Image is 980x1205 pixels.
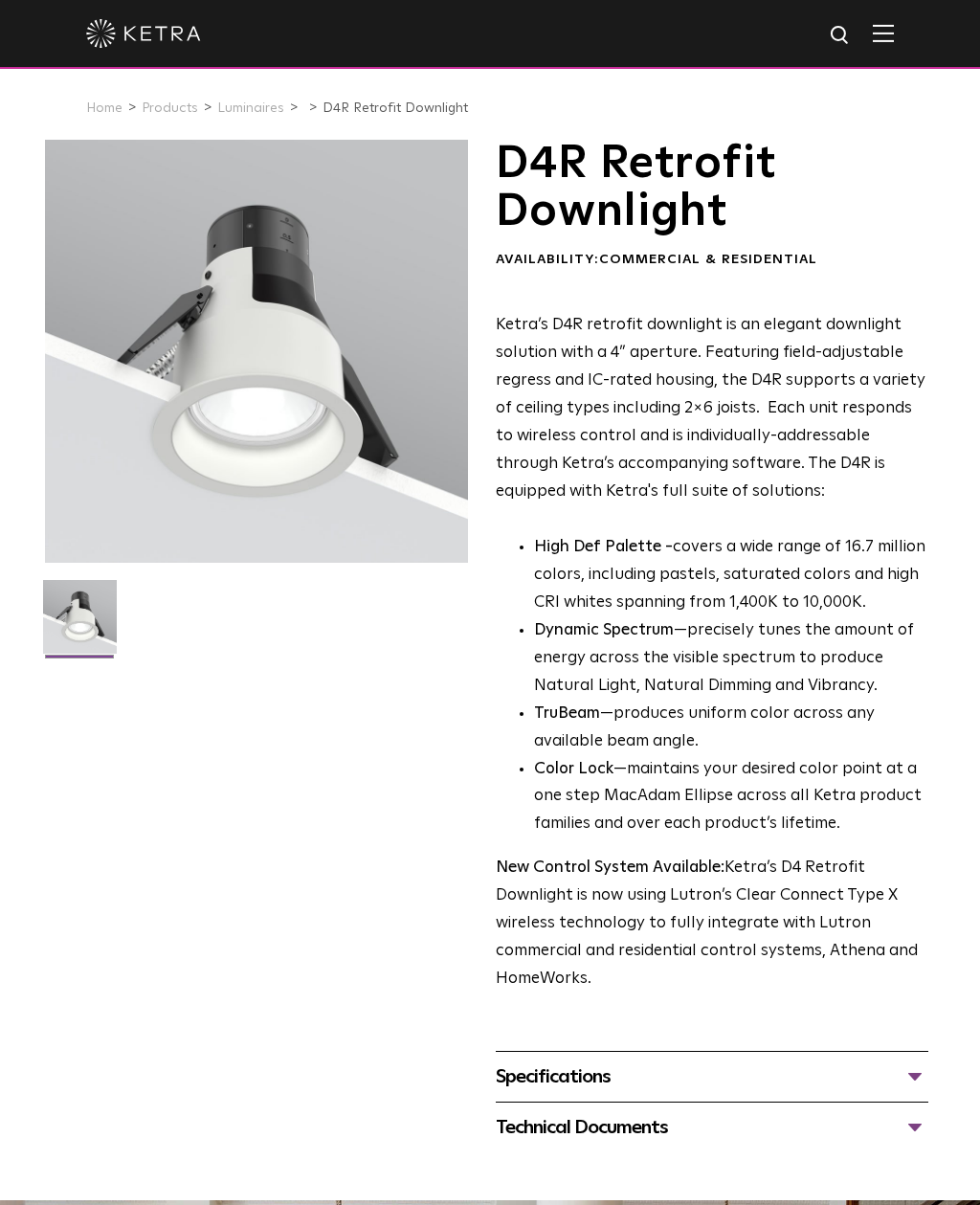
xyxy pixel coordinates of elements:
h1: D4R Retrofit Downlight [496,140,928,236]
strong: TruBeam [534,705,600,722]
div: Specifications [496,1061,928,1092]
img: search icon [829,24,853,48]
a: Luminaires [217,101,284,115]
li: —precisely tunes the amount of energy across the visible spectrum to produce Natural Light, Natur... [534,617,928,701]
li: —maintains your desired color point at a one step MacAdam Ellipse across all Ketra product famili... [534,756,928,839]
span: Commercial & Residential [599,253,817,266]
strong: Dynamic Spectrum [534,622,674,638]
p: Ketra’s D4R retrofit downlight is an elegant downlight solution with a 4” aperture. Featuring fie... [496,312,928,505]
img: ketra-logo-2019-white [86,19,201,48]
a: Products [142,101,198,115]
a: Home [86,101,122,115]
p: covers a wide range of 16.7 million colors, including pastels, saturated colors and high CRI whit... [534,534,928,617]
p: Ketra’s D4 Retrofit Downlight is now using Lutron’s Clear Connect Type X wireless technology to f... [496,855,928,993]
div: Technical Documents [496,1112,928,1143]
li: —produces uniform color across any available beam angle. [534,701,928,756]
strong: High Def Palette - [534,539,673,555]
img: D4R Retrofit Downlight [43,580,117,668]
strong: New Control System Available: [496,859,724,876]
a: D4R Retrofit Downlight [323,101,468,115]
strong: Color Lock [534,761,613,777]
div: Availability: [496,251,928,270]
img: Hamburger%20Nav.svg [873,24,894,42]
